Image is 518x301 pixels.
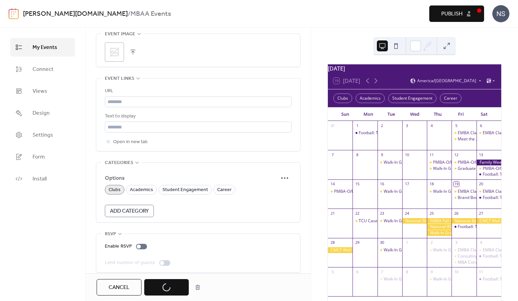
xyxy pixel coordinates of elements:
[110,207,149,215] span: Add Category
[33,43,57,52] span: My Events
[130,186,153,194] span: Academics
[458,195,492,201] div: Brand Boot Camp
[427,247,452,253] div: Walk-In Graduate Advising (Virtual)
[355,240,360,245] div: 29
[380,181,385,187] div: 16
[105,205,154,217] button: Add Category
[33,175,47,183] span: Install
[378,189,402,195] div: Walk-In Graduate Advising (Virtual)
[355,152,360,157] div: 8
[105,242,132,251] div: Enable RSVP
[330,123,335,128] div: 31
[427,230,452,236] div: Walk-In Graduate Advising (Virtual)
[105,112,290,121] div: Text to display
[452,260,476,265] div: MBA Consulting Club Panel
[355,123,360,128] div: 1
[105,230,116,238] span: RSVP
[441,10,463,18] span: Publish
[454,123,459,128] div: 5
[454,181,459,187] div: 19
[477,253,501,259] div: Football: TCU vs CU
[429,123,434,128] div: 4
[458,136,497,142] div: Meet the 2Y Masters
[452,166,476,172] div: Graduate Programs Weekend - Pickleball
[328,64,501,73] div: [DATE]
[384,276,450,282] div: Walk-In Graduate Advising (Virtual)
[10,82,75,100] a: Views
[479,123,484,128] div: 6
[23,8,128,21] a: [PERSON_NAME][DOMAIN_NAME]
[356,93,385,103] div: Academics
[429,211,434,216] div: 25
[427,189,452,195] div: Walk-In Graduate Advising (Virtual)
[458,247,500,253] div: EMBA Class Weekend
[380,240,385,245] div: 30
[353,130,377,136] div: Football: TCU @ UNC
[357,108,380,121] div: Mon
[33,65,53,74] span: Connect
[458,260,509,265] div: MBA Consulting Club Panel
[452,253,476,259] div: Consulting Club Panel
[105,259,155,267] div: Limit number of guests
[433,247,500,253] div: Walk-In Graduate Advising (Virtual)
[330,240,335,245] div: 28
[105,30,135,38] span: Event image
[429,181,434,187] div: 18
[10,170,75,188] a: Install
[452,247,476,253] div: EMBA Class Weekend
[458,189,500,195] div: EMBA Class Weekend
[472,108,496,121] div: Sat
[378,218,402,224] div: Walk-In Graduate Advising (Virtual)
[217,186,232,194] span: Career
[10,60,75,78] a: Connect
[454,240,459,245] div: 3
[359,218,438,224] div: TCU Case Competitions X Consulting Club
[427,224,452,230] div: National Black MBA Career Expo
[384,189,450,195] div: Walk-In Graduate Advising (Virtual)
[334,189,408,195] div: PMBA-O/Energy/MSSC Class Weekend
[402,218,427,224] div: National Black MBA Career Expo
[333,108,357,121] div: Sun
[427,160,452,165] div: PMBA-O/Energy/MSSC Class Weekend
[433,189,500,195] div: Walk-In Graduate Advising (Virtual)
[458,253,499,259] div: Consulting Club Panel
[452,136,476,142] div: Meet the 2Y Masters
[417,79,476,83] span: America/[GEOGRAPHIC_DATA]
[378,160,402,165] div: Walk-In Graduate Advising (Virtual)
[458,130,500,136] div: EMBA Class Weekend
[33,153,45,161] span: Form
[452,189,476,195] div: EMBA Class Weekend
[440,93,461,103] div: Career
[353,218,377,224] div: TCU Case Competitions X Consulting Club
[10,126,75,144] a: Settings
[477,276,501,282] div: Football: TCU vs KSU
[10,104,75,122] a: Design
[404,211,409,216] div: 24
[477,195,501,201] div: Football: TCU vs SMU
[477,130,501,136] div: EMBA Class Weekend
[9,8,19,19] img: logo
[426,108,449,121] div: Thu
[404,240,409,245] div: 1
[384,160,450,165] div: Walk-In Graduate Advising (Virtual)
[330,211,335,216] div: 21
[449,108,473,121] div: Fri
[433,166,500,172] div: Walk-In Graduate Advising (Virtual)
[355,211,360,216] div: 22
[458,224,497,230] div: Football: TCU @ ASU
[479,152,484,157] div: 13
[403,108,426,121] div: Wed
[388,93,436,103] div: Student Engagement
[97,279,141,296] button: Cancel
[105,174,278,183] span: Options
[384,247,450,253] div: Walk-In Graduate Advising (Virtual)
[454,269,459,274] div: 10
[128,8,131,21] b: /
[105,42,124,62] div: ;
[105,75,134,83] span: Event links
[380,269,385,274] div: 7
[378,276,402,282] div: Walk-In Graduate Advising (Virtual)
[427,166,452,172] div: Walk-In Graduate Advising (Virtual)
[380,152,385,157] div: 9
